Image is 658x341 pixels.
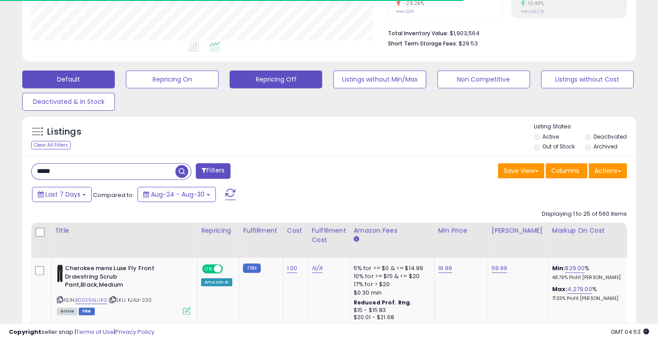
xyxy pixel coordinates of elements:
button: Non Competitive [437,70,530,88]
a: 59.99 [492,264,508,273]
div: Title [55,226,194,235]
div: $0.30 min [354,289,428,297]
b: Reduced Prof. Rng. [354,299,412,306]
span: Columns [551,166,579,175]
span: 2025-09-7 04:53 GMT [611,328,649,336]
button: Columns [545,163,587,178]
div: Fulfillment [243,226,279,235]
strong: Copyright [9,328,41,336]
span: OFF [222,265,236,273]
label: Out of Stock [542,143,575,150]
div: 5% for >= $0 & <= $14.99 [354,264,428,272]
img: 317RJAbIN9L._SL40_.jpg [57,264,63,282]
p: 48.79% Profit [PERSON_NAME] [552,275,626,281]
div: % [552,285,626,302]
button: Save View [498,163,544,178]
span: | SKU: KJAd-230 [109,296,152,304]
div: Clear All Filters [31,141,71,149]
a: N/A [312,264,323,273]
button: Repricing On [126,70,218,88]
div: Amazon Fees [354,226,431,235]
button: Default [22,70,115,88]
span: Last 7 Days [45,190,81,199]
label: Active [542,133,559,140]
div: Amazon AI [201,278,232,286]
span: Compared to: [93,191,134,199]
div: Fulfillment Cost [312,226,346,245]
span: ON [203,265,214,273]
th: The percentage added to the cost of goods (COGS) that forms the calculator for Min & Max prices. [548,222,633,258]
label: Deactivated [593,133,627,140]
div: 10% for >= $15 & <= $20 [354,272,428,280]
a: Terms of Use [76,328,114,336]
a: 1.00 [287,264,298,273]
div: Cost [287,226,304,235]
button: Listings without Cost [541,70,634,88]
label: Archived [593,143,618,150]
button: Repricing Off [230,70,322,88]
p: 71.33% Profit [PERSON_NAME] [552,296,626,302]
div: Markup on Cost [552,226,629,235]
b: Max: [552,285,568,293]
p: Listing States: [534,123,636,131]
button: Actions [589,163,627,178]
button: Aug-24 - Aug-30 [137,187,216,202]
div: % [552,264,626,281]
button: Last 7 Days [32,187,92,202]
b: Cherokee mens Luxe Fly Front Drawstring Scrub Pant,Black,Medium [65,264,173,292]
button: Deactivated & In Stock [22,93,115,111]
a: B00E9ALUKG [75,296,107,304]
div: [PERSON_NAME] [492,226,545,235]
h5: Listings [47,126,81,138]
div: $20.01 - $21.68 [354,314,428,321]
a: 4,279.00 [567,285,592,294]
span: FBM [79,308,95,315]
div: seller snap | | [9,328,154,337]
div: Repricing [201,226,235,235]
div: 17% for > $20 [354,280,428,288]
b: Min: [552,264,565,272]
small: FBM [243,263,260,273]
div: $15 - $15.83 [354,307,428,314]
a: Privacy Policy [115,328,154,336]
a: 829.00 [565,264,585,273]
button: Listings without Min/Max [333,70,426,88]
div: Min Price [438,226,484,235]
a: 16.99 [438,264,452,273]
small: Amazon Fees. [354,235,359,243]
div: Displaying 1 to 25 of 560 items [542,210,627,218]
span: Aug-24 - Aug-30 [151,190,205,199]
span: All listings currently available for purchase on Amazon [57,308,77,315]
button: Filters [196,163,230,179]
div: ASIN: [57,264,190,314]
